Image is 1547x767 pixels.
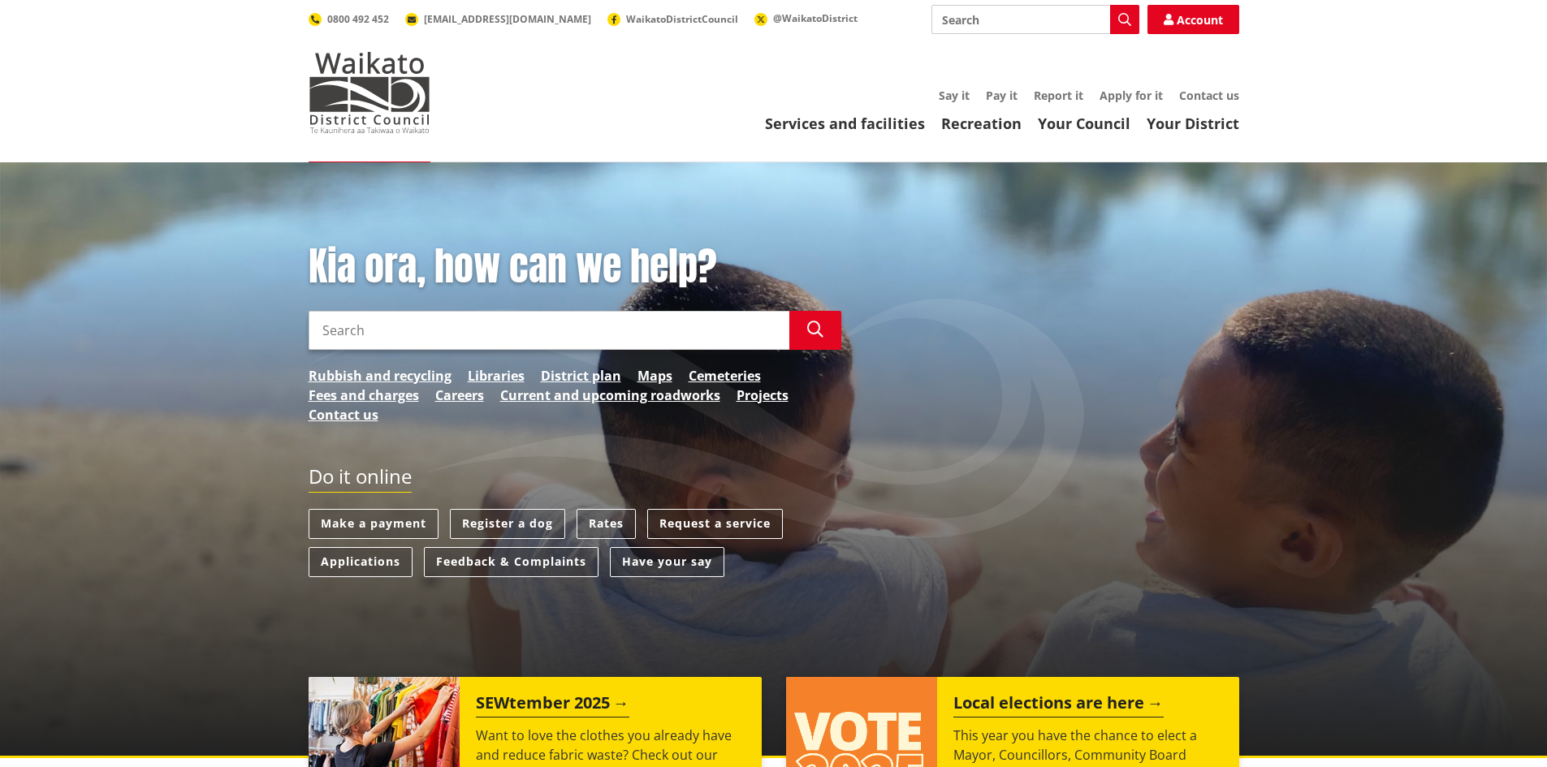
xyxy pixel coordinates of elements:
[500,386,720,405] a: Current and upcoming roadworks
[309,52,430,133] img: Waikato District Council - Te Kaunihera aa Takiwaa o Waikato
[941,114,1022,133] a: Recreation
[405,12,591,26] a: [EMAIL_ADDRESS][DOMAIN_NAME]
[1147,114,1239,133] a: Your District
[607,12,738,26] a: WaikatoDistrictCouncil
[939,88,970,103] a: Say it
[309,366,452,386] a: Rubbish and recycling
[309,243,841,291] h1: Kia ora, how can we help?
[309,465,412,493] h2: Do it online
[1038,114,1130,133] a: Your Council
[309,386,419,405] a: Fees and charges
[610,547,724,577] a: Have your say
[327,12,389,26] span: 0800 492 452
[637,366,672,386] a: Maps
[931,5,1139,34] input: Search input
[626,12,738,26] span: WaikatoDistrictCouncil
[309,509,439,539] a: Make a payment
[953,693,1164,717] h2: Local elections are here
[577,509,636,539] a: Rates
[1034,88,1083,103] a: Report it
[476,693,629,717] h2: SEWtember 2025
[647,509,783,539] a: Request a service
[309,311,789,350] input: Search input
[737,386,789,405] a: Projects
[424,547,598,577] a: Feedback & Complaints
[754,11,858,25] a: @WaikatoDistrict
[450,509,565,539] a: Register a dog
[689,366,761,386] a: Cemeteries
[986,88,1018,103] a: Pay it
[424,12,591,26] span: [EMAIL_ADDRESS][DOMAIN_NAME]
[309,405,378,424] a: Contact us
[435,386,484,405] a: Careers
[541,366,621,386] a: District plan
[765,114,925,133] a: Services and facilities
[1100,88,1163,103] a: Apply for it
[773,11,858,25] span: @WaikatoDistrict
[309,12,389,26] a: 0800 492 452
[1179,88,1239,103] a: Contact us
[1147,5,1239,34] a: Account
[309,547,413,577] a: Applications
[468,366,525,386] a: Libraries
